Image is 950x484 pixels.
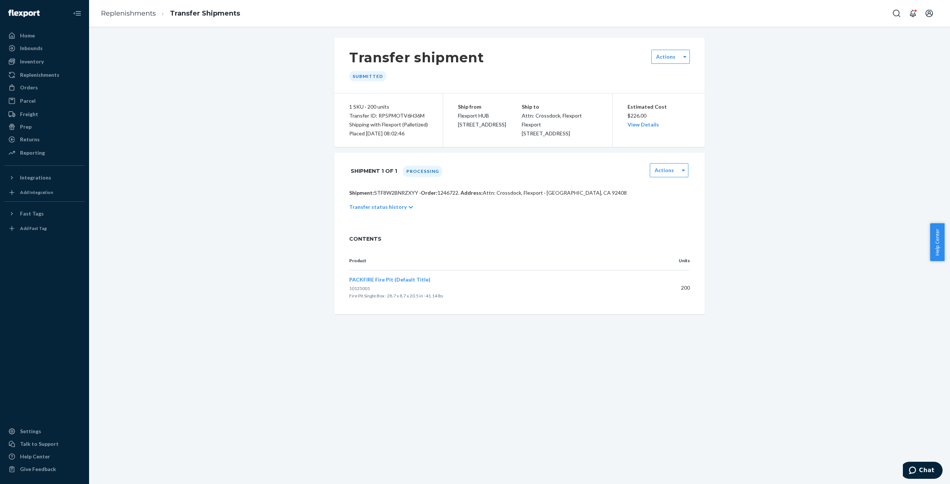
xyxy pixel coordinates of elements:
[70,6,85,21] button: Close Navigation
[903,462,943,480] iframe: Opens a widget where you can chat to one of our agents
[4,42,85,54] a: Inbounds
[349,286,370,291] span: 10125001
[349,50,484,65] h1: Transfer shipment
[659,284,690,292] p: 200
[4,121,85,133] a: Prep
[458,112,506,128] span: Flexport HUB [STREET_ADDRESS]
[628,102,690,129] div: $226.00
[4,147,85,159] a: Reporting
[349,111,428,120] div: Transfer ID: RP5PMOTV6H36M
[438,190,459,196] span: 1246722 .
[659,257,690,264] p: Units
[20,58,44,65] div: Inventory
[4,425,85,437] a: Settings
[628,102,690,111] p: Estimated Cost
[4,82,85,93] a: Orders
[930,223,944,261] button: Help Center
[20,123,32,131] div: Prep
[628,121,659,128] a: View Details
[4,108,85,120] a: Freight
[95,3,246,24] ol: breadcrumbs
[20,225,47,231] div: Add Fast Tag
[20,32,35,39] div: Home
[4,30,85,42] a: Home
[4,69,85,81] a: Replenishments
[349,235,690,243] span: CONTENTS
[4,451,85,462] a: Help Center
[349,190,374,196] span: Shipment:
[4,438,85,450] button: Talk to Support
[4,463,85,475] button: Give Feedback
[421,190,459,196] span: Order:
[349,276,430,283] span: PACKFIRE Fire Pit (Default Title)
[20,111,38,118] div: Freight
[4,95,85,107] a: Parcel
[20,210,44,217] div: Fast Tags
[20,97,36,105] div: Parcel
[20,465,56,473] div: Give Feedback
[522,102,597,111] p: Ship to
[4,187,85,198] a: Add Integration
[905,6,920,21] button: Open notifications
[101,9,156,17] a: Replenishments
[20,45,43,52] div: Inbounds
[351,163,397,179] h1: Shipment 1 of 1
[349,276,430,283] button: PACKFIRE Fire Pit (Default Title)
[4,56,85,68] a: Inventory
[349,120,428,129] p: Shipping with Flexport (Palletized)
[461,190,483,196] span: Address:
[20,71,59,79] div: Replenishments
[655,167,674,174] label: Actions
[8,10,40,17] img: Flexport logo
[20,189,53,195] div: Add Integration
[349,203,407,211] p: Transfer status history
[20,453,50,460] div: Help Center
[349,102,428,111] div: 1 SKU · 200 units
[349,189,690,197] p: STF8W2BNRZXYY · Attn: Crossdock, Flexport · [GEOGRAPHIC_DATA], CA 92408
[170,9,240,17] a: Transfer Shipments
[20,84,38,91] div: Orders
[458,102,522,111] p: Ship from
[349,292,647,300] p: Fire Pit Single Box · 28.7 x 8.7 x 20.5 in · 41.14 lbs
[20,136,40,143] div: Returns
[4,223,85,234] a: Add Fast Tag
[20,149,45,157] div: Reporting
[20,174,51,181] div: Integrations
[4,208,85,220] button: Fast Tags
[20,440,59,448] div: Talk to Support
[20,428,41,435] div: Settings
[656,53,675,60] label: Actions
[349,257,647,264] p: Product
[403,166,442,177] div: Processing
[889,6,904,21] button: Open Search Box
[922,6,937,21] button: Open account menu
[4,134,85,145] a: Returns
[4,172,85,184] button: Integrations
[349,71,386,81] div: Submitted
[522,112,582,136] span: Attn: Crossdock, Flexport Flexport [STREET_ADDRESS]
[349,129,428,138] div: Placed [DATE] 08:02:46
